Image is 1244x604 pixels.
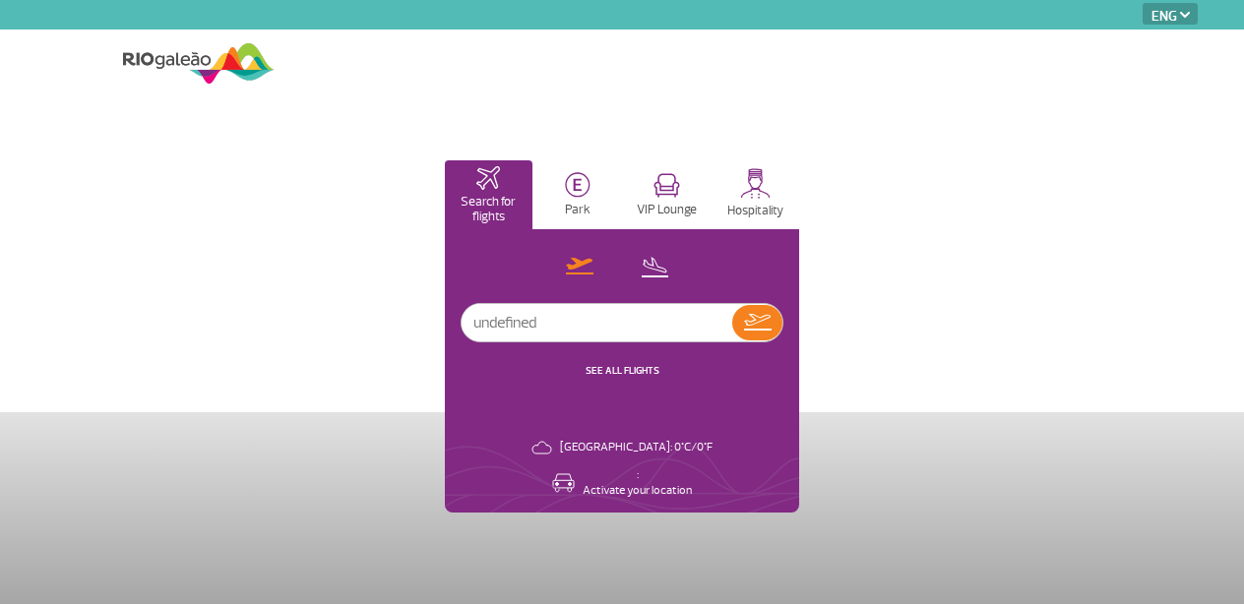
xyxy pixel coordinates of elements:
[565,203,591,217] p: Park
[534,160,622,229] button: Park
[560,440,713,455] p: [GEOGRAPHIC_DATA]: 0°C/0°F
[586,364,659,377] a: SEE ALL FLIGHTS
[462,304,732,341] input: undefined
[565,172,591,198] img: carParkingHome.svg
[740,168,771,199] img: hospitality.svg
[445,160,532,229] button: Search for flights
[727,204,783,218] p: Hospitality
[583,467,692,499] p: : Activate your location
[713,160,800,229] button: Hospitality
[653,173,680,198] img: vipRoom.svg
[637,203,697,217] p: VIP Lounge
[580,363,665,379] button: SEE ALL FLIGHTS
[455,195,523,224] p: Search for flights
[623,160,711,229] button: VIP Lounge
[476,166,500,190] img: airplaneHomeActive.svg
